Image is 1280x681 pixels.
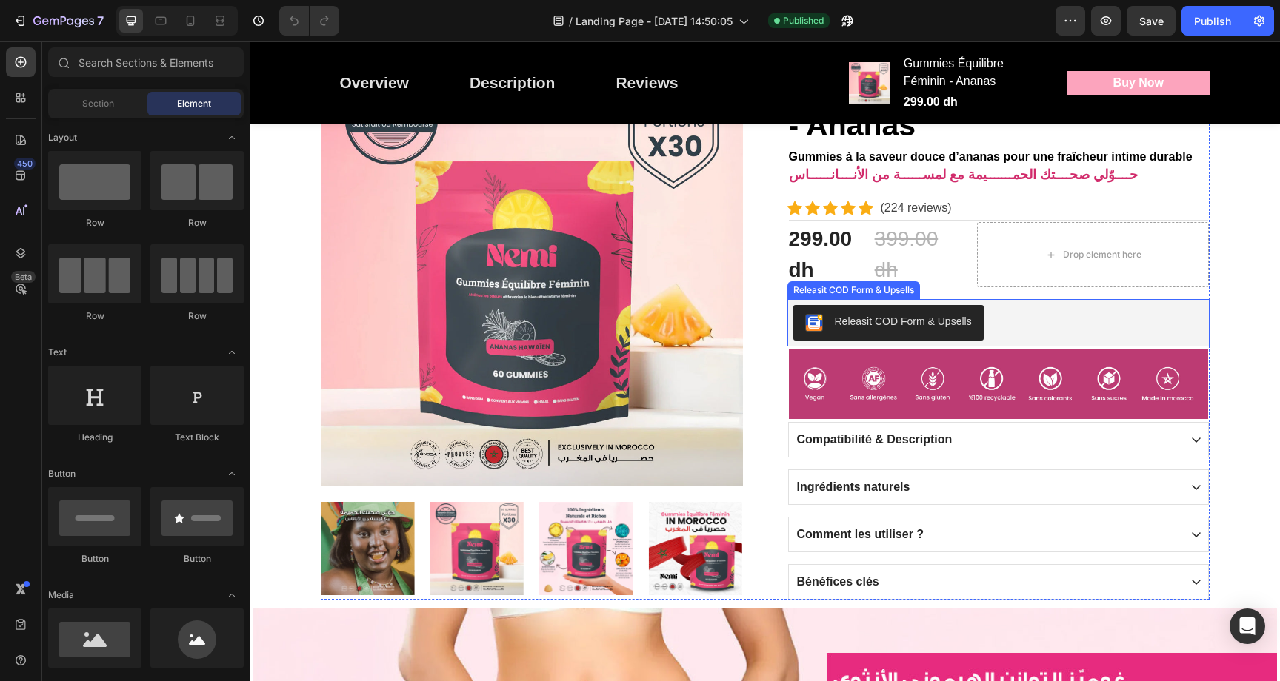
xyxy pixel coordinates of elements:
div: Button [150,552,244,566]
div: Row [150,216,244,229]
div: Beta [11,271,36,283]
div: Publish [1194,13,1231,29]
button: Save [1127,6,1176,36]
strong: Compatibilité & Description [547,392,703,404]
span: Button [48,467,76,480]
input: Search Sections & Elements [48,47,244,77]
img: gempages_585845646720762653-acec07de-109f-47cd-86f9-0841344e8b7f.jpg [539,308,959,378]
button: 7 [6,6,110,36]
div: Row [48,216,141,229]
span: Toggle open [220,583,244,607]
div: Buy Now [864,33,914,50]
span: Text [48,346,67,359]
div: Releasit COD Form & Upsells [541,242,667,255]
div: Button [48,552,141,566]
span: Published [783,14,824,27]
div: 450 [14,158,36,170]
button: Releasit COD Form & Upsells [544,264,734,299]
div: Drop element here [813,207,892,219]
div: 299.00 dh [538,181,618,246]
div: Row [150,309,244,323]
p: Gummies à la saveur douce d’ananas pour une fraîcheur intime durable [539,107,959,143]
div: Text Block [150,431,244,444]
iframe: Design area [250,41,1280,681]
div: Heading [48,431,141,444]
span: Toggle open [220,340,244,364]
span: Save [1139,15,1164,27]
div: 299.00 dh [653,50,710,71]
strong: Ingrédients naturels [547,439,661,452]
strong: Comment les utiliser ? [547,486,675,499]
span: Element [177,97,211,110]
p: (224 reviews) [631,158,702,175]
div: Undo/Redo [279,6,339,36]
span: / [569,13,573,29]
p: 7 [97,12,104,30]
div: Row [48,309,141,323]
span: Landing Page - [DATE] 14:50:05 [576,13,733,29]
div: Open Intercom Messenger [1230,608,1265,644]
div: Releasit COD Form & Upsells [585,272,722,288]
button: Buy Now [818,30,959,53]
button: Publish [1181,6,1244,36]
div: 399.00 dh [624,181,704,246]
span: Media [48,588,74,602]
span: حــــوّلي صحــــتك الحمـــــــيمة مع لمســــــة من الأنــــانــــــاس [539,126,888,141]
span: Toggle open [220,126,244,150]
img: CKKYs5695_ICEAE=.webp [556,272,573,290]
strong: Bénéfices clés [547,534,630,546]
span: Toggle open [220,462,244,486]
span: Section [82,97,114,110]
span: Layout [48,131,77,144]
